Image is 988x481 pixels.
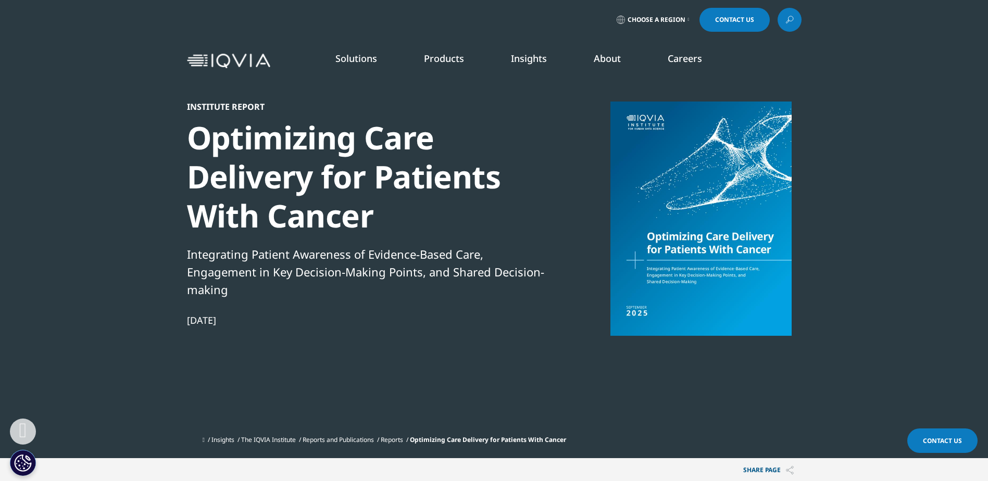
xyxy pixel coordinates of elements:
a: Products [424,52,464,65]
a: About [594,52,621,65]
a: Reports [381,435,403,444]
a: Insights [511,52,547,65]
a: The IQVIA Institute [241,435,296,444]
button: Cookies Settings [10,450,36,476]
nav: Primary [274,36,802,85]
span: Choose a Region [628,16,685,24]
a: Contact Us [699,8,770,32]
img: Share PAGE [786,466,794,475]
a: Careers [668,52,702,65]
div: [DATE] [187,314,544,326]
div: Optimizing Care Delivery for Patients With Cancer [187,118,544,235]
a: Contact Us [907,428,978,453]
a: Reports and Publications [303,435,374,444]
a: Solutions [335,52,377,65]
span: Contact Us [715,17,754,23]
div: Institute Report [187,102,544,112]
span: Optimizing Care Delivery for Patients With Cancer [410,435,566,444]
span: Contact Us [923,436,962,445]
a: Insights [211,435,234,444]
img: IQVIA Healthcare Information Technology and Pharma Clinical Research Company [187,54,270,69]
div: Integrating Patient Awareness of Evidence-Based Care, Engagement in Key Decision-Making Points, a... [187,245,544,298]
